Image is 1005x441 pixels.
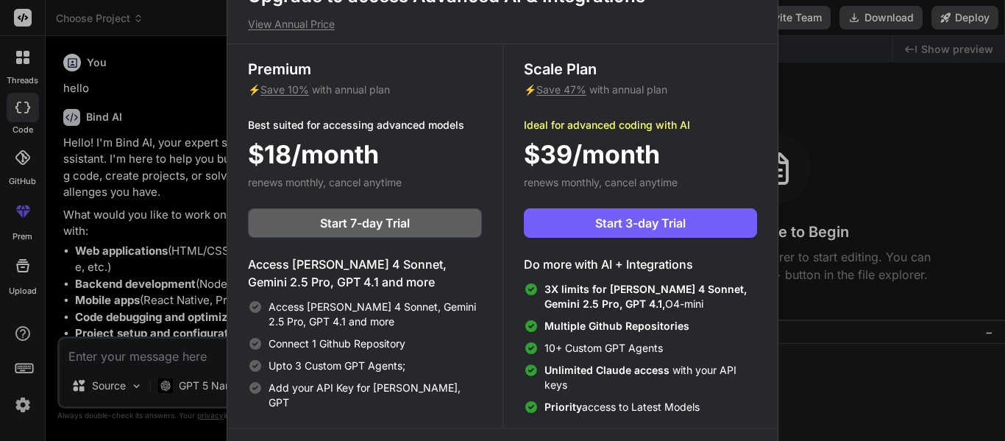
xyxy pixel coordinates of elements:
span: Save 47% [536,83,586,96]
span: $39/month [524,135,660,173]
span: Start 7-day Trial [320,214,410,232]
span: renews monthly, cancel anytime [248,176,402,188]
span: Connect 1 Github Repository [269,336,405,351]
h3: Premium [248,59,482,80]
span: Upto 3 Custom GPT Agents; [269,359,405,373]
p: ⚡ with annual plan [524,82,757,97]
p: ⚡ with annual plan [248,82,482,97]
span: Multiple Github Repositories [544,320,689,332]
span: 3X limits for [PERSON_NAME] 4 Sonnet, Gemini 2.5 Pro, GPT 4.1, [544,283,747,310]
button: Start 7-day Trial [248,208,482,238]
span: Add your API Key for [PERSON_NAME], GPT [269,381,482,410]
span: access to Latest Models [544,400,700,414]
span: with your API keys [544,363,757,392]
span: Access [PERSON_NAME] 4 Sonnet, Gemini 2.5 Pro, GPT 4.1 and more [269,300,482,329]
button: Start 3-day Trial [524,208,757,238]
span: Unlimited Claude access [544,364,672,376]
span: O4-mini [544,282,757,311]
h3: Scale Plan [524,59,757,80]
span: $18/month [248,135,379,173]
span: Save 10% [260,83,309,96]
p: View Annual Price [248,17,757,32]
h4: Access [PERSON_NAME] 4 Sonnet, Gemini 2.5 Pro, GPT 4.1 and more [248,255,482,291]
span: Start 3-day Trial [595,214,686,232]
p: Ideal for advanced coding with AI [524,118,757,133]
span: 10+ Custom GPT Agents [544,341,663,356]
p: Best suited for accessing advanced models [248,118,482,133]
span: renews monthly, cancel anytime [524,176,678,188]
h4: Do more with AI + Integrations [524,255,757,273]
span: Priority [544,401,582,413]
